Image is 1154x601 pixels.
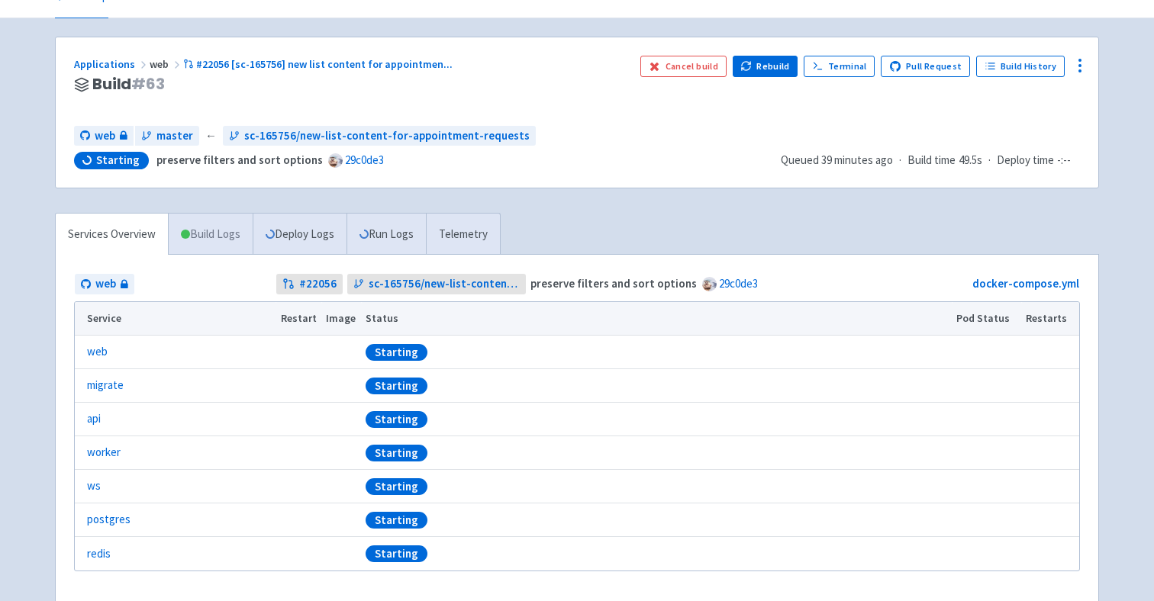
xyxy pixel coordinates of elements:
[87,444,121,461] a: worker
[719,276,758,291] a: 29c0de3
[95,127,115,145] span: web
[75,302,276,336] th: Service
[976,56,1065,77] a: Build History
[530,276,697,291] strong: preserve filters and sort options
[87,410,101,428] a: api
[997,152,1054,169] span: Deploy time
[183,57,455,71] a: #22056 [sc-165756] new list content for appointmen...
[223,126,536,146] a: sc-165756/new-list-content-for-appointment-requests
[169,214,253,256] a: Build Logs
[96,153,140,168] span: Starting
[1057,152,1071,169] span: -:--
[75,274,134,294] a: web
[952,302,1021,336] th: Pod Status
[881,56,970,77] a: Pull Request
[733,56,798,77] button: Rebuild
[87,343,108,361] a: web
[87,545,111,563] a: redis
[205,127,217,145] span: ←
[366,411,427,428] div: Starting
[92,76,165,93] span: Build
[196,57,453,71] span: #22056 [sc-165756] new list content for appointmen ...
[821,153,893,167] time: 39 minutes ago
[253,214,347,256] a: Deploy Logs
[87,477,101,495] a: ws
[276,274,343,294] a: #22056
[95,275,116,293] span: web
[74,126,134,146] a: web
[361,302,952,336] th: Status
[366,344,427,361] div: Starting
[347,214,426,256] a: Run Logs
[366,478,427,495] div: Starting
[87,377,124,394] a: migrate
[959,152,982,169] span: 49.5s
[150,57,183,71] span: web
[87,511,131,529] a: postgres
[366,378,427,394] div: Starting
[640,56,727,77] button: Cancel build
[366,512,427,529] div: Starting
[907,152,956,169] span: Build time
[369,275,521,293] span: sc-165756/new-list-content-for-appointment-requests
[135,126,199,146] a: master
[276,302,321,336] th: Restart
[804,56,875,77] a: Terminal
[345,153,384,167] a: 29c0de3
[1021,302,1079,336] th: Restarts
[972,276,1079,291] a: docker-compose.yml
[156,153,323,167] strong: preserve filters and sort options
[131,73,165,95] span: # 63
[321,302,361,336] th: Image
[781,152,1080,169] div: · ·
[426,214,500,256] a: Telemetry
[347,274,527,294] a: sc-165756/new-list-content-for-appointment-requests
[781,153,893,167] span: Queued
[156,127,193,145] span: master
[244,127,530,145] span: sc-165756/new-list-content-for-appointment-requests
[74,57,150,71] a: Applications
[299,275,337,293] strong: # 22056
[366,445,427,461] div: Starting
[366,545,427,562] div: Starting
[56,214,168,256] a: Services Overview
